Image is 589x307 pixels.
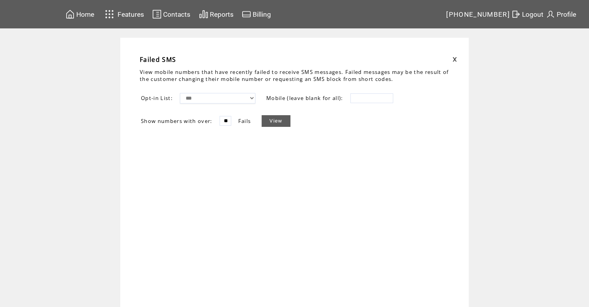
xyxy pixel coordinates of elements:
[510,8,545,20] a: Logout
[522,11,543,18] span: Logout
[262,115,290,127] a: View
[446,11,510,18] span: [PHONE_NUMBER]
[242,9,251,19] img: creidtcard.svg
[140,68,449,82] span: View mobile numbers that have recently failed to receive SMS messages. Failed messages may be the...
[557,11,576,18] span: Profile
[253,11,271,18] span: Billing
[152,9,162,19] img: contacts.svg
[198,8,235,20] a: Reports
[241,8,272,20] a: Billing
[65,9,75,19] img: home.svg
[199,9,208,19] img: chart.svg
[64,8,95,20] a: Home
[118,11,144,18] span: Features
[141,118,213,125] span: Show numbers with over:
[76,11,94,18] span: Home
[151,8,192,20] a: Contacts
[545,8,577,20] a: Profile
[103,8,116,21] img: features.svg
[210,11,234,18] span: Reports
[546,9,555,19] img: profile.svg
[102,7,146,22] a: Features
[163,11,190,18] span: Contacts
[238,118,251,125] span: Fails
[266,95,343,102] span: Mobile (leave blank for all):
[141,95,173,102] span: Opt-in List:
[140,55,176,64] span: Failed SMS
[511,9,520,19] img: exit.svg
